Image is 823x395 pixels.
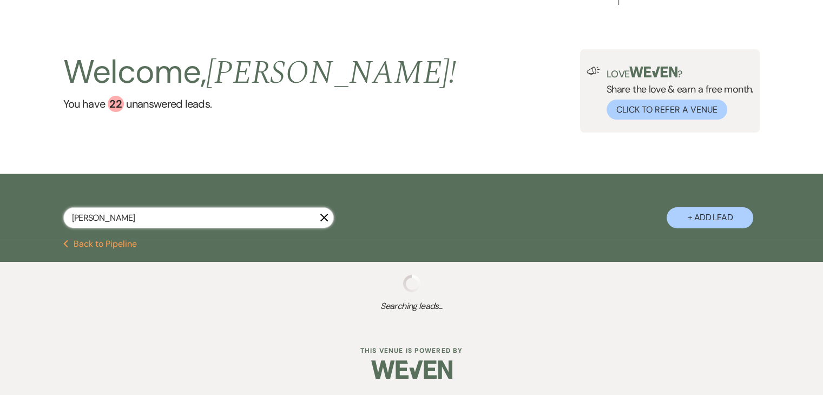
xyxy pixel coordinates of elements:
[63,240,137,248] button: Back to Pipeline
[41,300,782,313] span: Searching leads...
[63,207,334,228] input: Search by name, event date, email address or phone number
[607,67,754,79] p: Love ?
[206,48,456,98] span: [PERSON_NAME] !
[587,67,600,75] img: loud-speaker-illustration.svg
[607,100,727,120] button: Click to Refer a Venue
[63,96,457,112] a: You have 22 unanswered leads.
[371,351,452,389] img: Weven Logo
[63,49,457,96] h2: Welcome,
[667,207,753,228] button: + Add Lead
[108,96,124,112] div: 22
[600,67,754,120] div: Share the love & earn a free month.
[629,67,677,77] img: weven-logo-green.svg
[403,275,420,292] img: loading spinner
